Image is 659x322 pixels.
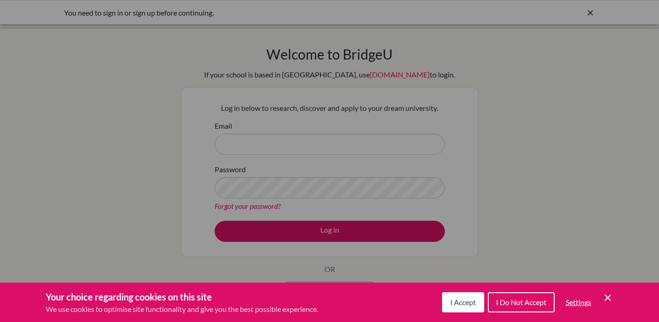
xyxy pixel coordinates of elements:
[558,293,599,311] button: Settings
[496,298,546,306] span: I Do Not Accept
[488,292,555,312] button: I Do Not Accept
[46,304,318,315] p: We use cookies to optimise site functionality and give you the best possible experience.
[566,298,591,306] span: Settings
[602,292,613,303] button: Save and close
[442,292,484,312] button: I Accept
[46,290,318,304] h3: Your choice regarding cookies on this site
[450,298,476,306] span: I Accept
